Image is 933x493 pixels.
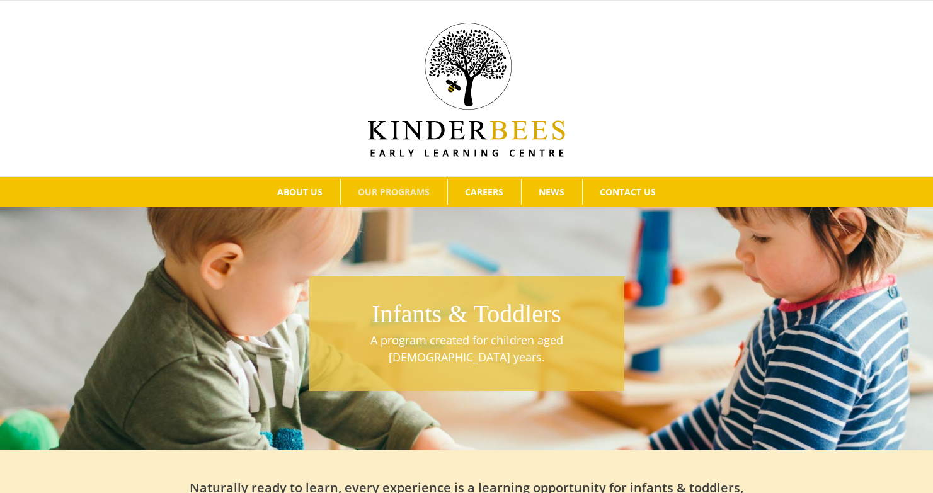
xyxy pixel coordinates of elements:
a: NEWS [522,179,582,205]
a: OUR PROGRAMS [341,179,447,205]
nav: Main Menu [19,177,914,207]
a: ABOUT US [260,179,340,205]
img: Kinder Bees Logo [368,23,565,157]
span: ABOUT US [277,188,323,196]
h1: Infants & Toddlers [316,297,618,332]
a: CAREERS [448,179,521,205]
p: A program created for children aged [DEMOGRAPHIC_DATA] years. [316,332,618,366]
span: NEWS [539,188,564,196]
span: CAREERS [465,188,503,196]
span: OUR PROGRAMS [358,188,430,196]
span: CONTACT US [600,188,656,196]
a: CONTACT US [583,179,673,205]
